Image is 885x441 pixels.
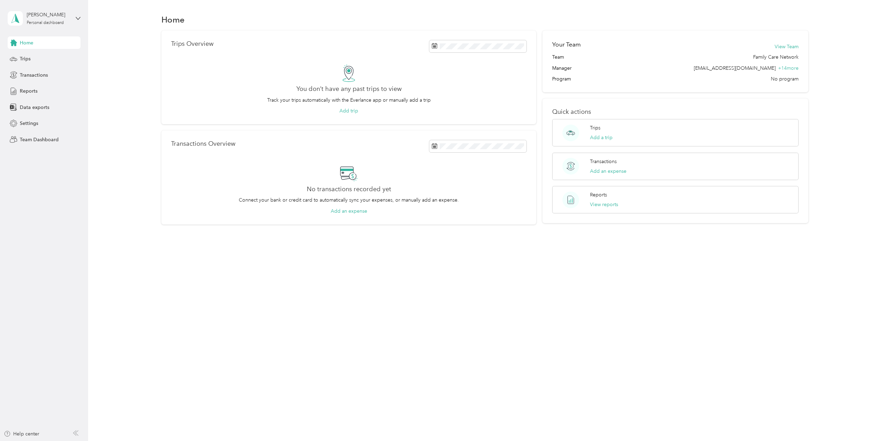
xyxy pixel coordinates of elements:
[161,16,185,23] h1: Home
[239,196,459,204] p: Connect your bank or credit card to automatically sync your expenses, or manually add an expense.
[753,53,799,61] span: Family Care Network
[331,207,367,215] button: Add an expense
[20,87,37,95] span: Reports
[27,21,64,25] div: Personal dashboard
[590,168,626,175] button: Add an expense
[846,402,885,441] iframe: Everlance-gr Chat Button Frame
[590,134,613,141] button: Add a trip
[339,107,358,115] button: Add trip
[694,65,776,71] span: [EMAIL_ADDRESS][DOMAIN_NAME]
[590,124,600,132] p: Trips
[552,108,799,116] p: Quick actions
[552,40,581,49] h2: Your Team
[590,191,607,198] p: Reports
[552,53,564,61] span: Team
[775,43,799,50] button: View Team
[552,65,572,72] span: Manager
[20,120,38,127] span: Settings
[267,96,431,104] p: Track your trips automatically with the Everlance app or manually add a trip
[590,201,618,208] button: View reports
[20,136,59,143] span: Team Dashboard
[20,104,49,111] span: Data exports
[20,55,31,62] span: Trips
[171,140,235,147] p: Transactions Overview
[20,39,33,46] span: Home
[4,430,39,438] button: Help center
[778,65,799,71] span: + 14 more
[307,186,391,193] h2: No transactions recorded yet
[590,158,617,165] p: Transactions
[296,85,402,93] h2: You don’t have any past trips to view
[27,11,70,18] div: [PERSON_NAME]
[771,75,799,83] span: No program
[171,40,213,48] p: Trips Overview
[552,75,571,83] span: Program
[20,71,48,79] span: Transactions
